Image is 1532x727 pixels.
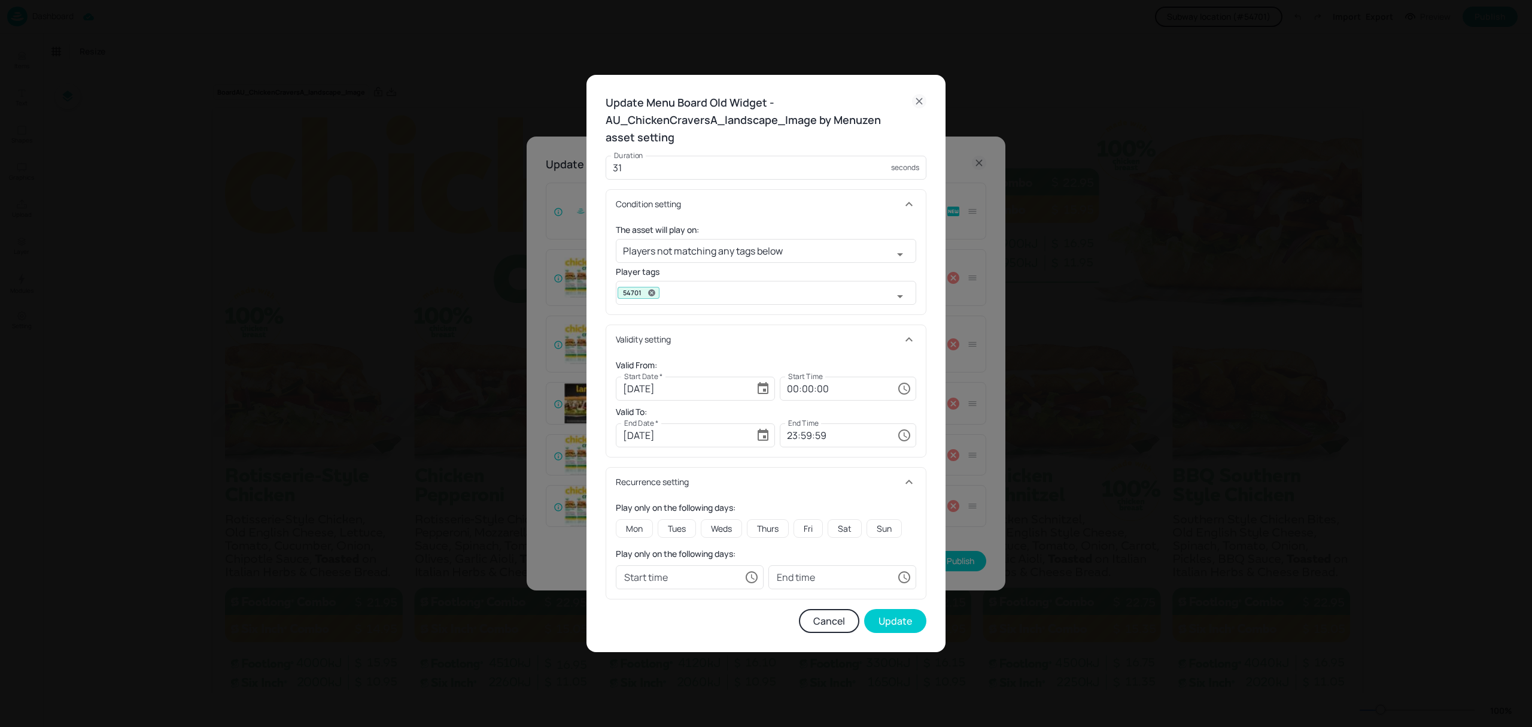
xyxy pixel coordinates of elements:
div: Validity setting [616,333,902,346]
h6: Play only on the following days: [616,547,916,561]
label: End Time [788,418,819,428]
label: Start Time [788,371,823,381]
h6: Player tags [616,265,916,278]
div: Sat [828,519,862,538]
span: 54701 [618,286,646,299]
div: Recurrence setting [616,475,902,488]
input: hh:mm:ss [780,377,892,401]
h6: The asset will play on: [616,223,916,237]
input: YYYY-MM-DD [616,423,725,447]
div: Validity setting [606,325,926,354]
div: Thurs [747,519,789,538]
h6: Valid From: [616,359,916,372]
button: Open [888,284,912,308]
label: Duration [614,150,643,160]
h6: Valid To: [616,405,916,419]
button: Choose date, selected date is Dec 23, 2025 [751,423,775,447]
div: Fri [794,519,823,538]
button: Choose time, selected time is 12:00 AM [892,377,916,401]
p: seconds [891,163,919,172]
button: Choose time [892,565,916,589]
button: Choose time [740,565,764,589]
div: Condition setting [606,190,926,219]
button: Cancel [799,609,859,633]
label: End Date * [624,418,658,428]
input: hh:mm:ss [780,423,892,447]
input: hh:mm:ss [616,565,740,589]
label: Start Date * [624,371,662,381]
div: Sun [867,519,902,538]
div: 54701 [618,287,659,299]
div: Recurrence setting [606,468,926,496]
div: Mon [616,519,653,538]
div: Weds [701,519,742,538]
h6: Play only on the following days: [616,501,916,514]
button: Open [888,243,912,266]
button: Choose date, selected date is Sep 12, 2025 [751,377,775,401]
button: Update [864,609,926,633]
input: hh:mm:ss [768,565,892,589]
button: Choose time, selected time is 11:59 PM [892,423,916,447]
div: Condition setting [616,198,902,210]
input: YYYY-MM-DD [616,377,725,401]
div: Tues [658,519,696,538]
h6: Update Menu Board Old Widget - AU_ChickenCraversA_landscape_Image by Menuzen asset setting [606,94,912,146]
